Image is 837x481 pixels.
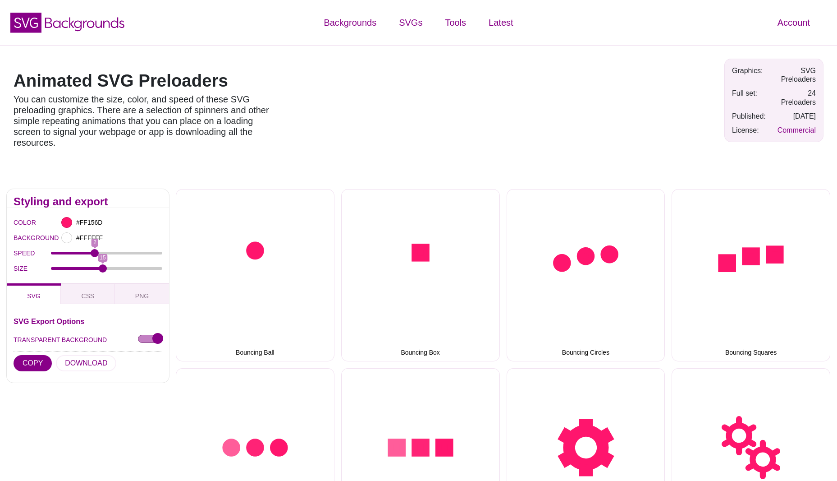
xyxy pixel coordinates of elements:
button: Bouncing Box [341,189,500,361]
h2: Styling and export [14,198,162,205]
button: Bouncing Ball [176,189,334,361]
h1: Animated SVG Preloaders [14,72,270,89]
td: [DATE] [769,110,818,123]
h3: SVG Export Options [14,318,162,325]
a: Backgrounds [312,9,388,36]
td: Graphics: [730,64,768,86]
a: Commercial [778,126,816,134]
a: Tools [434,9,477,36]
button: COPY [14,355,52,371]
button: Bouncing Squares [672,189,830,361]
td: SVG Preloaders [769,64,818,86]
a: Account [766,9,821,36]
td: 24 Preloaders [769,87,818,108]
span: CSS [82,292,95,300]
label: BACKGROUND [14,232,25,244]
span: PNG [135,292,149,300]
td: Full set: [730,87,768,108]
p: You can customize the size, color, and speed of these SVG preloading graphics. There are a select... [14,94,270,148]
td: Published: [730,110,768,123]
a: Latest [477,9,524,36]
button: Bouncing Circles [507,189,665,361]
button: CSS [61,283,115,304]
a: SVGs [388,9,434,36]
label: COLOR [14,217,25,228]
label: SPEED [14,247,51,259]
button: PNG [115,283,169,304]
td: License: [730,124,768,137]
button: DOWNLOAD [56,355,116,371]
label: TRANSPARENT BACKGROUND [14,334,107,346]
label: SIZE [14,263,51,274]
